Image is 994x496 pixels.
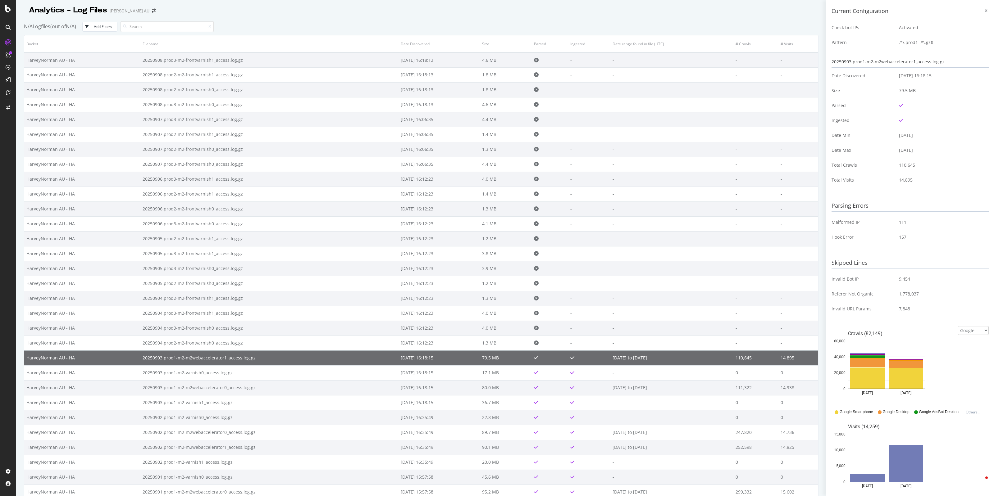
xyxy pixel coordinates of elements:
span: 157 [899,234,906,240]
td: - [568,321,610,336]
text: 0 [843,387,846,391]
td: - [610,67,733,82]
td: 0 [778,395,818,410]
td: 247,820 [733,425,778,440]
td: - [610,187,733,201]
td: 20250903.prod1-m2-m2webaccelerator0_access.log.gz [140,380,399,395]
iframe: Intercom live chat [973,475,988,490]
td: - [610,142,733,157]
td: HarveyNorman AU - HA [24,410,140,425]
td: 20250902.prod1-m2-m2webaccelerator1_access.log.gz [140,440,399,455]
td: 20250906.prod2-m2-frontvarnish1_access.log.gz [140,187,399,201]
td: 20250904.prod3-m2-frontvarnish1_access.log.gz [140,306,399,321]
td: [DATE] 16:12:23 [399,276,480,291]
td: - [778,187,818,201]
td: - [610,52,733,67]
td: - [778,172,818,187]
td: 3.9 MB [480,261,532,276]
td: - [733,246,778,261]
td: - [568,142,610,157]
td: [DATE] 16:35:49 [399,440,480,455]
span: 7,848 [899,306,910,312]
td: - [733,52,778,67]
td: - [733,276,778,291]
td: - [610,127,733,142]
td: - [568,82,610,97]
td: - [733,291,778,306]
td: - [733,336,778,350]
td: - [568,52,610,67]
td: - [610,97,733,112]
td: - [568,231,610,246]
td: HarveyNorman AU - HA [24,246,140,261]
td: [DATE] 16:18:15 [399,365,480,380]
span: 111 [899,219,906,225]
td: Invalid URL Params [832,301,894,316]
td: - [610,410,733,425]
td: HarveyNorman AU - HA [24,97,140,112]
td: 1.8 MB [480,82,532,97]
td: - [610,261,733,276]
td: [DATE] [894,128,989,143]
td: - [733,142,778,157]
td: 20250902.prod1-m2-varnish0_access.log.gz [140,410,399,425]
td: [DATE] 16:18:13 [399,82,480,97]
td: [DATE] 16:35:49 [399,455,480,470]
td: 20250907.prod2-m2-frontvarnish0_access.log.gz [140,142,399,157]
td: HarveyNorman AU - HA [24,306,140,321]
h3: Current Configuration [832,6,989,17]
td: - [778,261,818,276]
td: 14,736 [778,425,818,440]
td: HarveyNorman AU - HA [24,395,140,410]
td: - [610,291,733,306]
svg: A chart. [832,326,942,404]
td: 4.6 MB [480,52,532,67]
td: .*\.prod1-.*\.gz$ [894,35,989,50]
td: 20250908.prod3-m2-frontvarnish0_access.log.gz [140,97,399,112]
td: 20250908.prod2-m2-frontvarnish0_access.log.gz [140,82,399,97]
td: - [733,112,778,127]
td: - [610,470,733,485]
td: 80.0 MB [480,380,532,395]
td: Referer Not Organic [832,286,894,301]
td: Invalid Bot IP [832,272,894,286]
td: - [778,82,818,97]
td: Date Discovered [832,68,894,83]
text: 20,000 [834,371,846,375]
td: 0 [778,455,818,470]
td: - [778,112,818,127]
td: 4.6 MB [480,97,532,112]
td: - [778,201,818,216]
td: 1.3 MB [480,142,532,157]
td: Ingested [832,113,894,128]
td: - [610,216,733,231]
td: [DATE] 16:12:23 [399,231,480,246]
td: [DATE] 16:12:23 [399,201,480,216]
td: [DATE] to [DATE] [610,380,733,395]
td: [DATE] 16:18:13 [399,97,480,112]
td: - [568,112,610,127]
td: - [778,127,818,142]
td: HarveyNorman AU - HA [24,52,140,67]
text: 10,000 [834,448,846,452]
text: 60,000 [834,339,846,343]
td: - [778,67,818,82]
td: 20250907.prod3-m2-frontvarnish0_access.log.gz [140,157,399,172]
td: 0 [733,365,778,380]
td: - [778,291,818,306]
td: 45.6 MB [480,470,532,485]
td: - [610,157,733,172]
td: 17.1 MB [480,365,532,380]
td: 20250906.prod2-m2-frontvarnish0_access.log.gz [140,201,399,216]
td: 4.1 MB [480,216,532,231]
td: Pattern [832,35,894,50]
td: HarveyNorman AU - HA [24,380,140,395]
td: - [733,261,778,276]
td: [DATE] 16:18:15 [399,380,480,395]
td: 14,825 [778,440,818,455]
td: - [568,291,610,306]
span: (out of [50,23,66,30]
td: Date Max [832,143,894,158]
td: HarveyNorman AU - HA [24,231,140,246]
th: Date range found in file (UTC) [610,35,733,52]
